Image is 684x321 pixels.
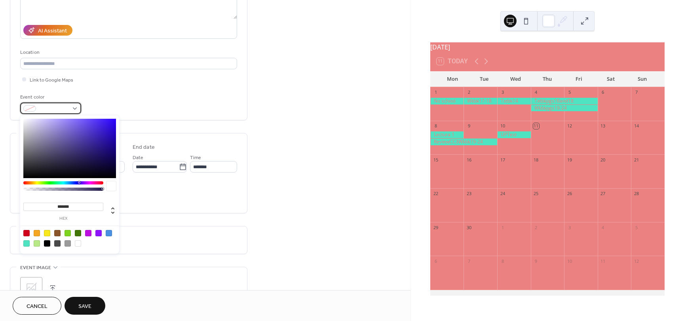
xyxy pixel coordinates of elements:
div: #FFFFFF [75,240,81,247]
div: #B8E986 [34,240,40,247]
div: 8 [433,123,439,129]
div: Wed [500,71,532,87]
div: 11 [533,123,539,129]
div: Wkbk17-18 [464,98,497,104]
div: 1 [433,89,439,95]
div: #8B572A [54,230,61,236]
div: 7 [633,89,639,95]
div: #4A90E2 [106,230,112,236]
div: #F5A623 [34,230,40,236]
div: End date [133,143,155,152]
div: 12 [566,123,572,129]
div: 26 [566,191,572,197]
button: Cancel [13,297,61,315]
div: #D0021B [23,230,30,236]
div: Sun [627,71,658,87]
div: Fri [563,71,595,87]
div: 5 [633,224,639,230]
div: 25 [533,191,539,197]
button: Save [65,297,105,315]
div: #9B9B9B [65,240,71,247]
div: 9 [533,258,539,264]
div: Location [20,48,236,57]
div: 3 [500,89,505,95]
div: 8 [500,258,505,264]
div: Mon [437,71,468,87]
div: Tue [468,71,500,87]
div: 24 [500,191,505,197]
div: 13 [600,123,606,129]
div: 20 [600,157,606,163]
div: 4 [600,224,606,230]
div: 9 [466,123,472,129]
span: Event image [20,264,51,272]
div: ReviewCC3Wkbk19-24 [430,139,497,145]
button: AI Assistant [23,25,72,36]
div: ; [20,277,42,299]
span: Date [133,154,143,162]
div: 11 [600,258,606,264]
div: 22 [433,191,439,197]
div: 2 [466,89,472,95]
div: 17 [500,157,505,163]
div: #50E3C2 [23,240,30,247]
div: #000000 [44,240,50,247]
div: 21 [633,157,639,163]
div: 28 [633,191,639,197]
div: 15 [433,157,439,163]
div: #417505 [75,230,81,236]
div: 10 [566,258,572,264]
div: 14 [633,123,639,129]
div: Wkbkpgs19-24 [531,105,598,112]
div: #7ED321 [65,230,71,236]
div: No school [430,98,464,104]
div: Thu [532,71,563,87]
span: Save [78,302,91,311]
div: 29 [433,224,439,230]
div: [DATE] [430,42,665,52]
div: 23 [466,191,472,197]
div: 6 [600,89,606,95]
div: Txtbk14 [497,98,531,104]
div: 7 [466,258,472,264]
div: 30 [466,224,472,230]
div: UPTest [497,131,531,138]
div: Txtbkpgs16and18 [531,98,598,104]
div: #F8E71C [44,230,50,236]
div: 12 [633,258,639,264]
div: #4A4A4A [54,240,61,247]
div: #9013FE [95,230,102,236]
span: Link to Google Maps [30,76,73,84]
div: 18 [533,157,539,163]
div: #BD10E0 [85,230,91,236]
div: AI Assistant [38,27,67,35]
div: 16 [466,157,472,163]
div: 2 [533,224,539,230]
div: Event color [20,93,80,101]
div: 4 [533,89,539,95]
label: hex [23,217,103,221]
div: 27 [600,191,606,197]
div: 19 [566,157,572,163]
div: 6 [433,258,439,264]
div: Lectura 1 [430,131,464,138]
span: Cancel [27,302,47,311]
div: 1 [500,224,505,230]
div: 5 [566,89,572,95]
div: 3 [566,224,572,230]
div: Sat [595,71,627,87]
span: Time [190,154,201,162]
div: 10 [500,123,505,129]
